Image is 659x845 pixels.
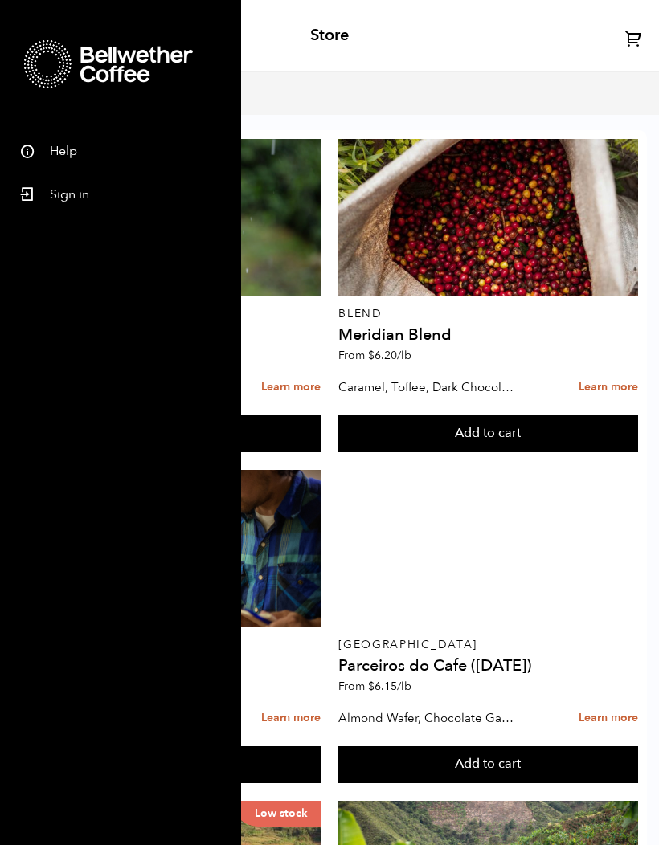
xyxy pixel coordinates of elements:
[579,370,638,405] a: Learn more
[261,370,321,405] a: Learn more
[338,327,638,343] h4: Meridian Blend
[397,348,411,363] span: /lb
[368,348,411,363] bdi: 6.20
[368,679,411,694] bdi: 6.15
[261,701,321,736] a: Learn more
[368,348,375,363] span: $
[579,701,638,736] a: Learn more
[338,679,411,694] span: From
[232,801,321,827] p: Low stock
[397,679,411,694] span: /lb
[338,706,518,730] p: Almond Wafer, Chocolate Ganache, Bing Cherry
[368,679,375,694] span: $
[338,348,411,363] span: From
[310,26,349,45] h2: Store
[338,658,638,674] h4: Parceiros do Cafe ([DATE])
[338,639,638,651] p: [GEOGRAPHIC_DATA]
[338,415,638,452] button: Add to cart
[338,308,638,320] p: Blend
[338,375,518,399] p: Caramel, Toffee, Dark Chocolate
[338,746,638,783] button: Add to cart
